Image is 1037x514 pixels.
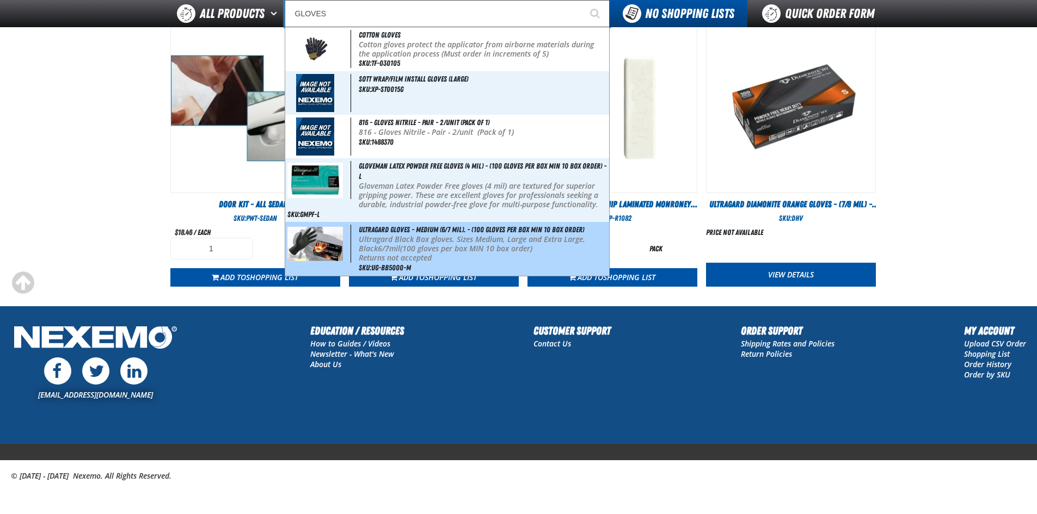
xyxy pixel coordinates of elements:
a: Newsletter - What's New [310,349,394,359]
p: Cotton gloves protect the applicator from airborne materials during the application process (Must... [359,40,607,59]
input: Product Quantity [170,238,253,259]
img: XPEL Magnets Dealership Laminated Monroney Stickers (Pack of 2 Magnets) [528,24,697,193]
p: Ultragard Black Box gloves. Sizes Medium, Large and Extra Large. Black (100 gloves per box MIN 10... [359,235,607,253]
span: 816 - Gloves Nitrile - Pair - 2/unit (Pack of 1) [359,118,489,127]
img: Door Kit - All Sedans [171,24,340,193]
a: Ultragard Diamonite Orange Gloves - (7/8 mil) - (100 gloves per box MIN 10 box order) [706,199,876,210]
a: Door Kit - All Sedans [170,199,340,210]
button: Add toShopping List [170,268,340,287]
span: Ultragard Diamonite Orange Gloves - (7/8 mil) - (100 gloves per box MIN 10 box order) [709,199,879,221]
button: Add toShopping List [527,268,697,287]
a: About Us [310,359,341,369]
img: missing_image.jpg [296,117,334,156]
span: Shopping List [425,272,477,282]
span: SKU:XP-ST0015G [359,85,403,94]
span: Ultragard gloves - Medium (6/7 mil). - (100 gloves per box MIN 10 box order) [359,225,584,234]
span: XP-R1082 [605,214,631,222]
span: DHV [791,214,803,222]
span: Cotton Gloves [359,30,401,39]
a: How to Guides / Videos [310,338,390,349]
span: Add to [578,272,655,282]
span: PWT-Sedan [246,214,277,222]
img: missing_image.jpg [296,74,334,112]
span: each [198,228,211,237]
a: Order by SKU [964,369,1010,380]
div: pack [615,244,697,254]
img: 605b8a59ec144097795248-Ultra-Gloves-UG-BB5000.JPG [287,227,343,261]
p: Gloveman Latex Powder Free gloves (4 mil) are textured for superior gripping power. These are exc... [359,182,607,218]
h2: Customer Support [533,323,611,339]
span: All Products [200,4,265,23]
span: XPEL Magnets Dealership Laminated Monroney Stickers (Pack of 2 Magnets) [534,199,697,221]
span: Add to [399,272,477,282]
img: 5af5ecc1aee19142120436-ultragard-gloveman-pf.jpg [287,163,343,198]
a: Return Policies [741,349,792,359]
span: $18.46 [175,228,192,237]
a: Shipping Rates and Policies [741,338,834,349]
p: 816 - Gloves Nitrile - Pair - 2/unit (Pack of 1) [359,128,607,137]
div: Price not available [706,227,763,238]
span: Shopping List [603,272,655,282]
span: Shopping List [246,272,298,282]
span: No Shopping Lists [645,6,734,21]
span: SKU:GMPF-L [287,210,320,219]
div: SKU: [527,213,697,224]
a: [EMAIL_ADDRESS][DOMAIN_NAME] [38,389,153,400]
div: SKU: [706,213,876,224]
h2: Education / Resources [310,323,404,339]
span: / [194,228,196,237]
div: SKU: [170,213,340,224]
div: each [258,244,340,254]
span: SKU:UG-BB5000-M [359,263,411,272]
b: Returns not accepted [359,252,432,263]
a: Contact Us [533,338,571,349]
a: Shopping List [964,349,1010,359]
h2: My Account [964,323,1026,339]
: View Details of the XPEL Magnets Dealership Laminated Monroney Stickers (Pack of 2 Magnets) [528,24,697,193]
span: SKU:TF-030105 [359,59,400,67]
img: Ultragard Diamonite Orange Gloves - (7/8 mil) - (100 gloves per box MIN 10 box order) [707,24,875,193]
span: Door Kit - All Sedans [219,199,291,209]
img: Nexemo Logo [11,323,180,355]
span: Add to [220,272,298,282]
a: View Details [706,263,876,287]
img: 5f29bcdf0b1e3930209598-040112-cotton-gloves_1.jpg [296,30,334,68]
strong: 6/7mil [378,243,400,253]
span: SOTT Wrap/Film Install Gloves (Large) [359,75,468,83]
h2: Order Support [741,323,834,339]
a: Upload CSV Order [964,338,1026,349]
span: SKU:1488370 [359,138,394,146]
div: Scroll to the top [11,271,35,295]
: View Details of the Door Kit - All Sedans [171,24,340,193]
span: Gloveman Latex Powder Free Gloves (4 mil) - (100 gloves per box MIN 10 box order) - L [359,162,606,181]
button: Add toShopping List [349,268,519,287]
: View Details of the Ultragard Diamonite Orange Gloves - (7/8 mil) - (100 gloves per box MIN 10 bo... [707,24,875,193]
a: Order History [964,359,1011,369]
a: XPEL Magnets Dealership Laminated Monroney Stickers (Pack of 2 Magnets) [527,199,697,210]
